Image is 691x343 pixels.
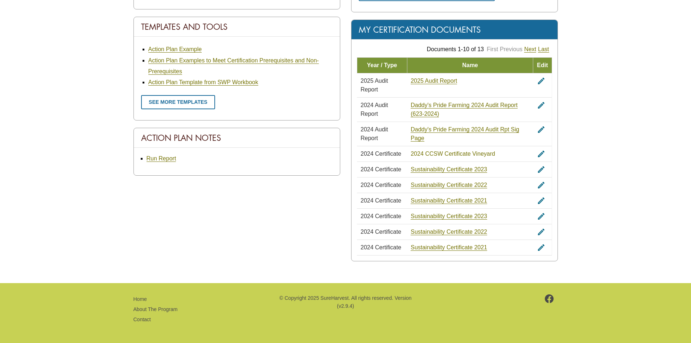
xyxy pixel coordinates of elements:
[148,57,319,75] a: Action Plan Examples to Meet Certification Prerequisites and Non-Prerequisites
[537,244,546,250] a: edit
[361,213,401,219] span: 2024 Certificate
[148,46,202,53] a: Action Plan Example
[361,244,401,250] span: 2024 Certificate
[411,102,518,117] a: Daddy's Pride Farming 2024 Audit Report (623-2024)
[361,151,401,157] span: 2024 Certificate
[500,46,522,52] a: Previous
[141,95,215,109] a: See more templates
[361,229,401,235] span: 2024 Certificate
[537,166,546,172] a: edit
[411,151,495,157] a: 2024 CCSW Certificate Vineyard
[537,228,546,236] i: edit
[533,57,552,73] td: Edit
[538,46,549,53] a: Last
[487,46,498,52] a: First
[537,126,546,132] a: edit
[537,212,546,221] i: edit
[537,101,546,110] i: edit
[134,128,340,148] div: Action Plan Notes
[361,182,401,188] span: 2024 Certificate
[411,78,457,84] a: 2025 Audit Report
[411,126,519,142] a: Daddy's Pride Farming 2024 Audit Rpt Sig Page
[361,102,388,117] span: 2024 Audit Report
[411,197,487,204] a: Sustainability Certificate 2021
[411,182,487,188] a: Sustainability Certificate 2022
[361,78,388,93] span: 2025 Audit Report
[361,197,401,204] span: 2024 Certificate
[537,78,546,84] a: edit
[537,77,546,85] i: edit
[537,196,546,205] i: edit
[407,57,533,73] td: Name
[147,155,176,162] a: Run Report
[537,243,546,252] i: edit
[351,20,558,40] div: My Certification Documents
[411,244,487,251] a: Sustainability Certificate 2021
[357,57,407,73] td: Year / Type
[411,213,487,220] a: Sustainability Certificate 2023
[537,197,546,204] a: edit
[537,165,546,174] i: edit
[361,166,401,172] span: 2024 Certificate
[537,102,546,108] a: edit
[361,126,388,141] span: 2024 Audit Report
[278,294,412,310] p: © Copyright 2025 SureHarvest. All rights reserved. Version (v2.9.4)
[148,79,258,86] a: Action Plan Template from SWP Workbook
[537,213,546,219] a: edit
[537,151,546,157] a: edit
[133,317,151,322] a: Contact
[411,229,487,235] a: Sustainability Certificate 2022
[537,182,546,188] a: edit
[134,17,340,37] div: Templates And Tools
[133,296,147,302] a: Home
[537,181,546,189] i: edit
[524,46,536,53] a: Next
[537,125,546,134] i: edit
[133,306,178,312] a: About The Program
[411,166,487,173] a: Sustainability Certificate 2023
[427,46,484,52] span: Documents 1-10 of 13
[537,229,546,235] a: edit
[537,150,546,158] i: edit
[545,294,554,303] img: footer-facebook.png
